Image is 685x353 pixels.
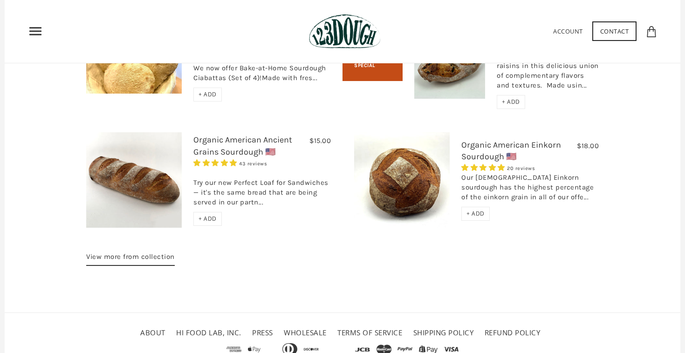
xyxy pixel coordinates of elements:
[193,54,331,88] div: Subscribe & Save 10% We now offer Bake-at-Home Sourdough Ciabattas (Set of 4)!Made with fres...
[414,28,485,99] img: Organic Ancient Grain Raisin Sourdough
[354,132,450,228] img: Organic American Einkorn Sourdough 🇺🇸
[461,140,561,162] a: Organic American Einkorn Sourdough 🇺🇸
[193,168,331,212] div: Try our new Perfect Loaf for Sandwiches — it's the same bread that are being served in our partn...
[193,212,222,226] div: + ADD
[461,207,490,221] div: + ADD
[193,88,222,102] div: + ADD
[337,328,402,337] a: Terms of service
[497,95,525,109] div: + ADD
[252,328,273,337] a: Press
[507,165,535,171] span: 20 reviews
[466,210,485,217] span: + ADD
[553,27,583,35] a: Account
[284,328,327,337] a: Wholesale
[309,136,331,145] span: $15.00
[193,159,239,167] span: 4.93 stars
[461,173,599,207] div: Our [DEMOGRAPHIC_DATA] Einkorn sourdough has the highest percentage of the einkorn grain in all o...
[193,135,292,156] a: Organic American Ancient Grains Sourdough 🇺🇸
[199,215,217,223] span: + ADD
[309,14,380,49] img: 123Dough Bakery
[239,161,267,167] span: 43 reviews
[86,251,175,266] a: View more from collection
[461,163,507,172] span: 4.95 stars
[577,142,599,150] span: $18.00
[140,328,165,337] a: About
[176,328,241,337] a: HI FOOD LAB, INC.
[86,33,182,94] img: Bake-at-Home Sourdough Ciabattas
[497,51,599,95] div: [PERSON_NAME] meets raisins in this delicious union of complementary flavors and textures. Made u...
[485,328,541,337] a: Refund policy
[138,325,547,341] ul: Secondary
[199,90,217,98] span: + ADD
[502,98,520,106] span: + ADD
[28,24,43,39] nav: Primary
[592,21,637,41] a: Contact
[86,132,182,228] img: Organic American Ancient Grains Sourdough 🇺🇸
[413,328,474,337] a: Shipping Policy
